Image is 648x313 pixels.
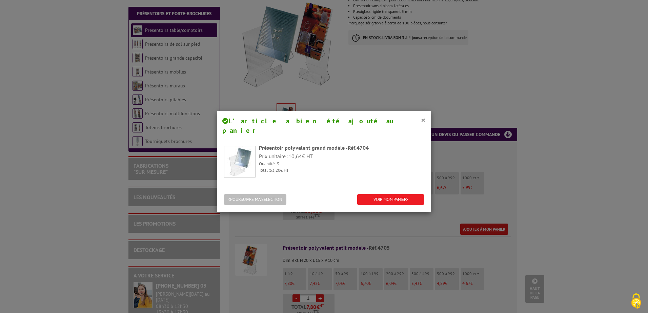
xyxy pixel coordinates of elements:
[270,167,280,173] span: 53,20
[259,152,424,160] p: Prix unitaire : € HT
[259,167,424,174] p: Total : € HT
[421,116,426,124] button: ×
[624,290,648,313] button: Cookies (fenêtre modale)
[222,116,426,135] h4: L’article a bien été ajouté au panier
[357,194,424,205] a: VOIR MON PANIER
[259,144,424,152] div: Présentoir polyvalent grand modèle -
[224,194,286,205] button: POURSUIVRE MA SÉLECTION
[259,161,424,167] p: Quantité :
[288,153,302,160] span: 10,64
[348,144,369,151] span: Réf.4704
[628,293,645,310] img: Cookies (fenêtre modale)
[277,161,279,167] span: 5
